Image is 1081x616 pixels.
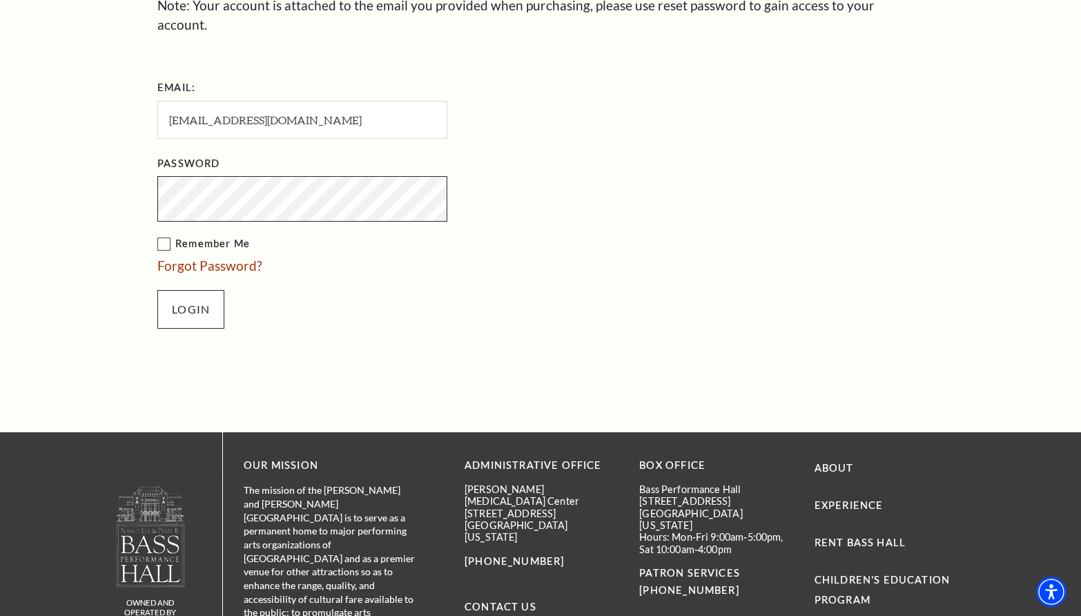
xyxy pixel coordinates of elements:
p: Bass Performance Hall [639,483,793,495]
p: OUR MISSION [244,457,416,474]
label: Password [157,155,220,173]
a: Contact Us [465,601,536,613]
p: BOX OFFICE [639,457,793,474]
p: Hours: Mon-Fri 9:00am-5:00pm, Sat 10:00am-4:00pm [639,531,793,555]
a: Children's Education Program [815,574,950,606]
p: [GEOGRAPHIC_DATA][US_STATE] [639,508,793,532]
a: Experience [815,499,884,511]
p: Administrative Office [465,457,619,474]
p: [STREET_ADDRESS] [639,495,793,507]
input: Required [157,101,447,139]
label: Remember Me [157,235,585,253]
a: Rent Bass Hall [815,537,906,548]
p: [STREET_ADDRESS] [465,508,619,519]
a: Forgot Password? [157,258,262,273]
input: Submit button [157,290,224,329]
p: [PERSON_NAME][MEDICAL_DATA] Center [465,483,619,508]
div: Accessibility Menu [1036,577,1067,607]
img: owned and operated by Performing Arts Fort Worth, A NOT-FOR-PROFIT 501(C)3 ORGANIZATION [115,485,186,587]
a: About [815,462,854,474]
p: [PHONE_NUMBER] [465,553,619,570]
label: Email: [157,79,195,97]
p: PATRON SERVICES [PHONE_NUMBER] [639,565,793,599]
p: [GEOGRAPHIC_DATA][US_STATE] [465,519,619,543]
